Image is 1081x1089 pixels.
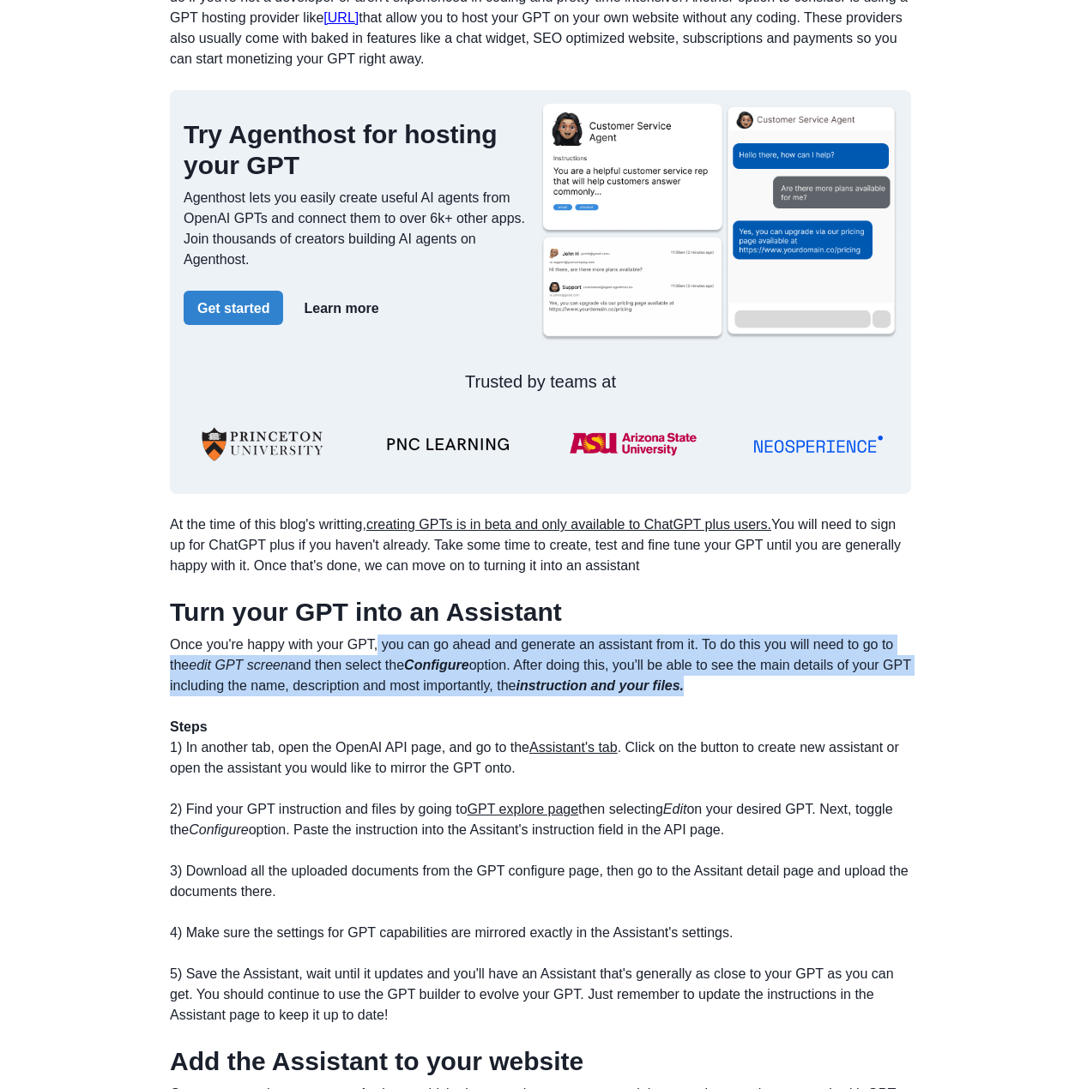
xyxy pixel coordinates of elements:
h1: Turn your GPT into an Assistant [170,597,911,628]
a: Assistant's tab [529,740,618,755]
h2: Try Agenthost for hosting your GPT [184,119,527,181]
img: University-of-Princeton-Logo.png [198,408,327,480]
p: At the time of this blog's writting, You will need to sign up for ChatGPT plus if you haven't alr... [170,514,911,576]
img: NSP_Logo_Blue.svg [754,436,883,453]
p: Once you're happy with your GPT, you can go ahead and generate an assistant from it. To do this y... [170,635,911,1026]
i: Configure [189,822,248,837]
h1: Add the Assistant to your website [170,1046,911,1077]
strong: Configure [404,658,469,672]
p: Trusted by teams at [184,369,897,394]
img: ASU-Logo.png [569,408,698,480]
i: Edit [663,802,687,816]
a: creating GPTs is in beta and only available to ChatGPT plus users. [366,517,771,532]
button: Learn more [290,291,392,325]
button: Get started [184,291,283,325]
a: GPT explore page [468,802,579,816]
a: [URL] [323,10,359,25]
strong: Steps [170,719,208,734]
img: PNC-LEARNING-Logo-v2.1.webp [383,437,512,452]
img: Agenthost.ai [540,104,897,341]
p: Agenthost lets you easily create useful AI agents from OpenAI GPTs and connect them to over 6k+ o... [184,188,527,270]
i: edit GPT screen [189,658,288,672]
strong: instruction and your files. [516,678,684,693]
